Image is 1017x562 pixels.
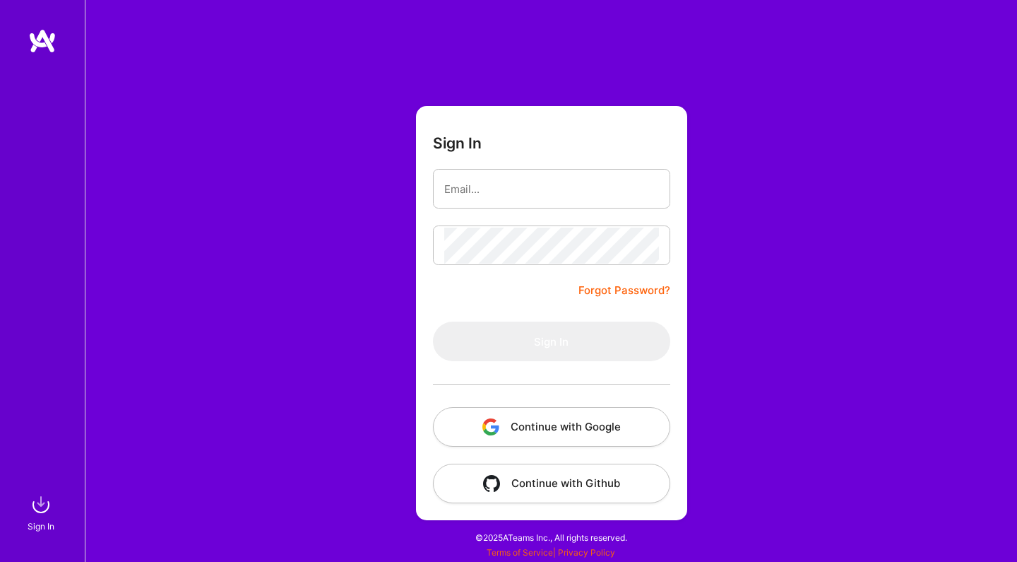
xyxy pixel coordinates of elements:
[433,407,670,447] button: Continue with Google
[487,547,615,558] span: |
[444,171,659,207] input: Email...
[483,475,500,492] img: icon
[578,282,670,299] a: Forgot Password?
[487,547,553,558] a: Terms of Service
[85,520,1017,555] div: © 2025 ATeams Inc., All rights reserved.
[28,519,54,534] div: Sign In
[30,491,55,534] a: sign inSign In
[433,322,670,361] button: Sign In
[27,491,55,519] img: sign in
[28,28,56,54] img: logo
[433,134,482,152] h3: Sign In
[482,418,499,435] img: icon
[433,464,670,503] button: Continue with Github
[558,547,615,558] a: Privacy Policy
